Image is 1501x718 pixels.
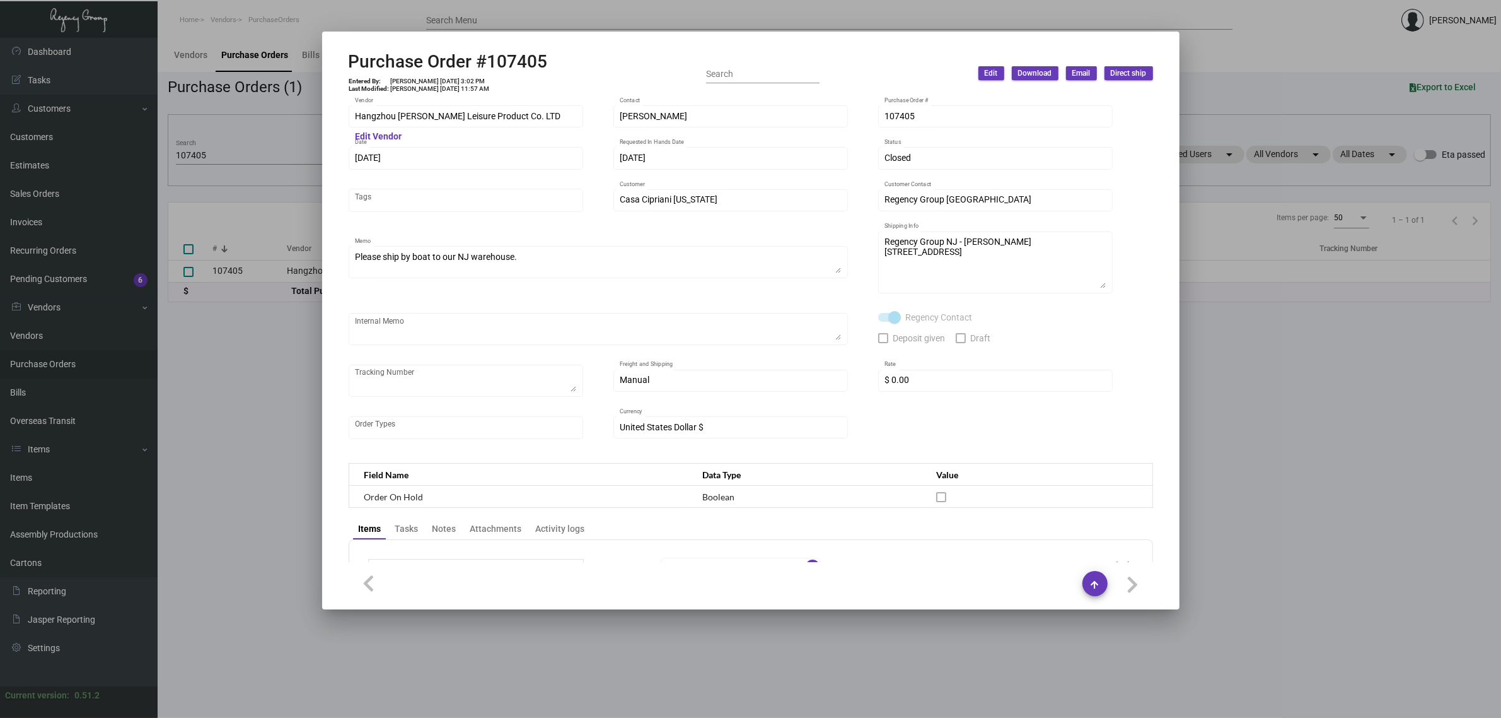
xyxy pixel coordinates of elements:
div: Current version: [5,689,69,702]
mat-hint: Edit Vendor [355,132,402,142]
th: Data Type [690,464,924,486]
td: Last Modified: [349,85,390,93]
span: Email [1072,68,1091,79]
button: Direct ship [1104,66,1153,80]
span: Edit [985,68,998,79]
button: Download [1012,66,1058,80]
span: Manual [620,375,649,385]
th: Value [924,464,1152,486]
h3: Items (3) [1070,559,1133,577]
span: Deposit given [893,331,946,346]
span: Direct ship [1111,68,1147,79]
div: 0.51.2 [74,689,100,702]
td: Entered By: [349,78,390,85]
div: Attachments [470,522,521,536]
h2: Purchase Order #107405 [349,51,548,73]
td: [PERSON_NAME] [DATE] 11:57 AM [390,85,490,93]
span: Order On Hold [364,491,424,502]
span: Regency Contact [906,310,973,325]
div: Notes [432,522,456,536]
button: Email [1066,66,1097,80]
button: Edit [978,66,1004,80]
div: Items [358,522,381,536]
td: [PERSON_NAME] [DATE] 3:02 PM [390,78,490,85]
span: Draft [971,331,991,346]
div: Activity logs [535,522,584,536]
span: Download [1018,68,1052,79]
span: Closed [884,153,911,163]
span: Boolean [703,491,735,502]
th: Field Name [349,464,690,486]
div: Tasks [395,522,418,536]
